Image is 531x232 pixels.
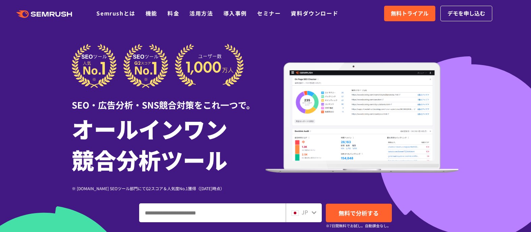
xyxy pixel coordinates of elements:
h1: オールインワン 競合分析ツール [72,113,265,175]
input: ドメイン、キーワードまたはURLを入力してください [139,204,285,222]
a: 導入事例 [223,9,247,17]
a: 活用方法 [189,9,213,17]
a: 料金 [167,9,179,17]
a: Semrushとは [96,9,135,17]
div: ※ [DOMAIN_NAME] SEOツール部門にてG2スコア＆人気度No.1獲得（[DATE]時点） [72,185,265,192]
small: ※7日間無料でお試し。自動課金なし。 [326,223,391,229]
div: SEO・広告分析・SNS競合対策をこれ一つで。 [72,88,265,111]
a: デモを申し込む [440,6,492,21]
a: 無料トライアル [384,6,435,21]
span: デモを申し込む [447,9,485,18]
span: 無料で分析する [339,209,379,217]
a: 無料で分析する [326,204,392,222]
span: JP [302,208,308,216]
a: セミナー [257,9,281,17]
span: 無料トライアル [391,9,429,18]
a: 資料ダウンロード [291,9,338,17]
a: 機能 [146,9,157,17]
